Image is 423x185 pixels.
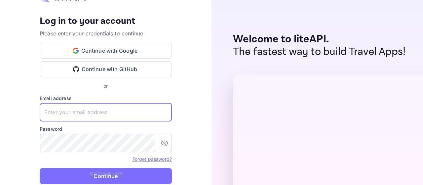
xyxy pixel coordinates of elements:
input: Enter your email address [40,103,172,121]
p: © 2025 liteAPI [89,170,122,177]
button: Continue [40,168,172,184]
label: Email address [40,95,172,102]
button: Continue with Google [40,43,172,59]
a: Forget password? [133,156,172,162]
button: toggle password visibility [158,136,171,150]
label: Password [40,125,172,132]
p: Please enter your credentials to continue [40,29,172,37]
p: The fastest way to build Travel Apps! [233,46,406,58]
h4: Log in to your account [40,16,172,27]
button: Continue with GitHub [40,61,172,77]
p: Welcome to liteAPI. [233,33,406,46]
p: or [103,82,108,89]
a: Forget password? [133,156,172,162]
